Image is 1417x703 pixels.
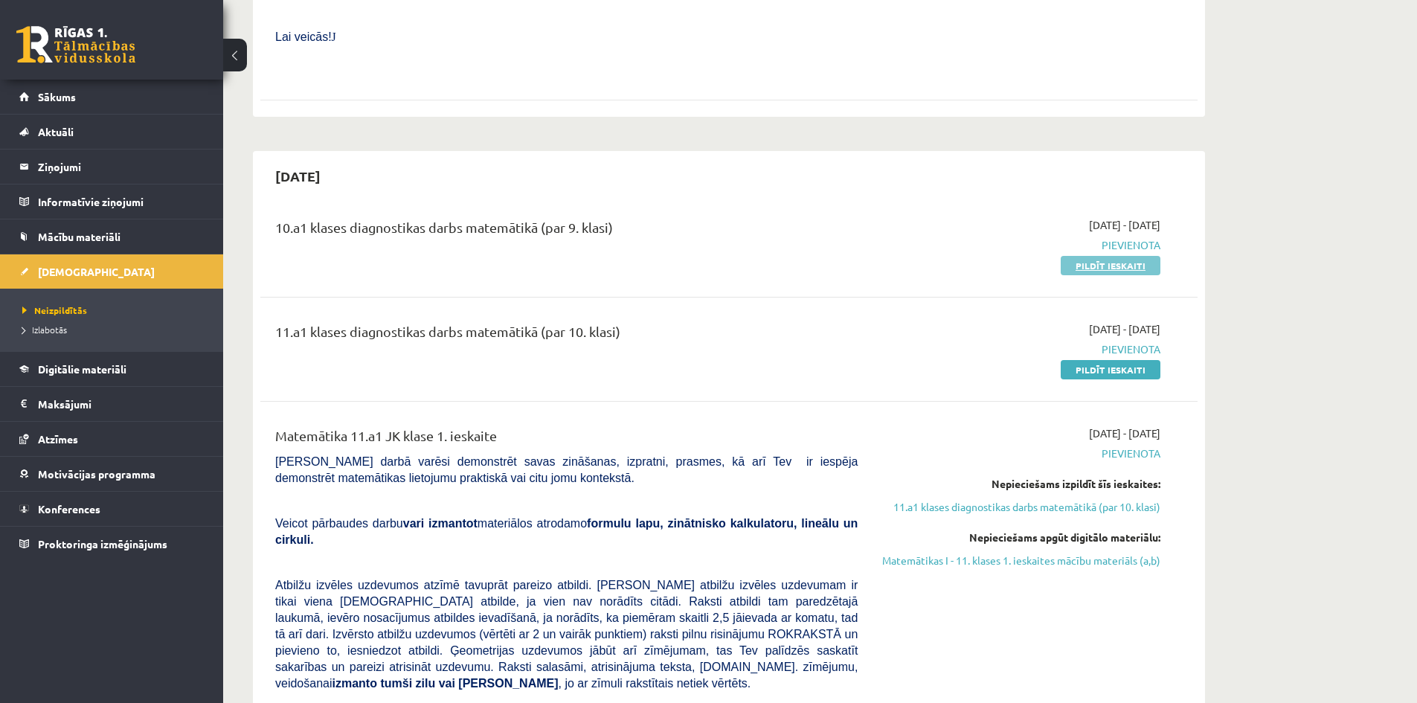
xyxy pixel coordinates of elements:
[38,125,74,138] span: Aktuāli
[1089,321,1160,337] span: [DATE] - [DATE]
[22,323,208,336] a: Izlabotās
[880,237,1160,253] span: Pievienota
[38,90,76,103] span: Sākums
[275,517,858,546] span: Veicot pārbaudes darbu materiālos atrodamo
[22,304,208,317] a: Neizpildītās
[22,304,87,316] span: Neizpildītās
[1089,426,1160,441] span: [DATE] - [DATE]
[19,387,205,421] a: Maksājumi
[19,219,205,254] a: Mācību materiāli
[19,457,205,491] a: Motivācijas programma
[880,446,1160,461] span: Pievienota
[19,422,205,456] a: Atzīmes
[38,467,155,481] span: Motivācijas programma
[38,265,155,278] span: [DEMOGRAPHIC_DATA]
[1061,360,1160,379] a: Pildīt ieskaiti
[38,150,205,184] legend: Ziņojumi
[275,579,858,690] span: Atbilžu izvēles uzdevumos atzīmē tavuprāt pareizo atbildi. [PERSON_NAME] atbilžu izvēles uzdevuma...
[1061,256,1160,275] a: Pildīt ieskaiti
[19,184,205,219] a: Informatīvie ziņojumi
[260,158,335,193] h2: [DATE]
[1089,217,1160,233] span: [DATE] - [DATE]
[275,426,858,453] div: Matemātika 11.a1 JK klase 1. ieskaite
[38,432,78,446] span: Atzīmes
[275,455,858,484] span: [PERSON_NAME] darbā varēsi demonstrēt savas zināšanas, izpratni, prasmes, kā arī Tev ir iespēja d...
[332,677,377,690] b: izmanto
[19,254,205,289] a: [DEMOGRAPHIC_DATA]
[38,362,126,376] span: Digitālie materiāli
[275,321,858,349] div: 11.a1 klases diagnostikas darbs matemātikā (par 10. klasi)
[22,324,67,336] span: Izlabotās
[19,492,205,526] a: Konferences
[275,31,332,43] span: Lai veicās!
[880,341,1160,357] span: Pievienota
[19,150,205,184] a: Ziņojumi
[403,517,478,530] b: vari izmantot
[380,677,558,690] b: tumši zilu vai [PERSON_NAME]
[880,530,1160,545] div: Nepieciešams apgūt digitālo materiālu:
[38,230,121,243] span: Mācību materiāli
[275,517,858,546] b: formulu lapu, zinātnisko kalkulatoru, lineālu un cirkuli.
[38,387,205,421] legend: Maksājumi
[19,80,205,114] a: Sākums
[880,476,1160,492] div: Nepieciešams izpildīt šīs ieskaites:
[880,553,1160,568] a: Matemātikas I - 11. klases 1. ieskaites mācību materiāls (a,b)
[19,115,205,149] a: Aktuāli
[38,537,167,550] span: Proktoringa izmēģinājums
[16,26,135,63] a: Rīgas 1. Tālmācības vidusskola
[38,184,205,219] legend: Informatīvie ziņojumi
[19,527,205,561] a: Proktoringa izmēģinājums
[880,499,1160,515] a: 11.a1 klases diagnostikas darbs matemātikā (par 10. klasi)
[38,502,100,516] span: Konferences
[332,31,336,43] span: J
[275,217,858,245] div: 10.a1 klases diagnostikas darbs matemātikā (par 9. klasi)
[19,352,205,386] a: Digitālie materiāli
